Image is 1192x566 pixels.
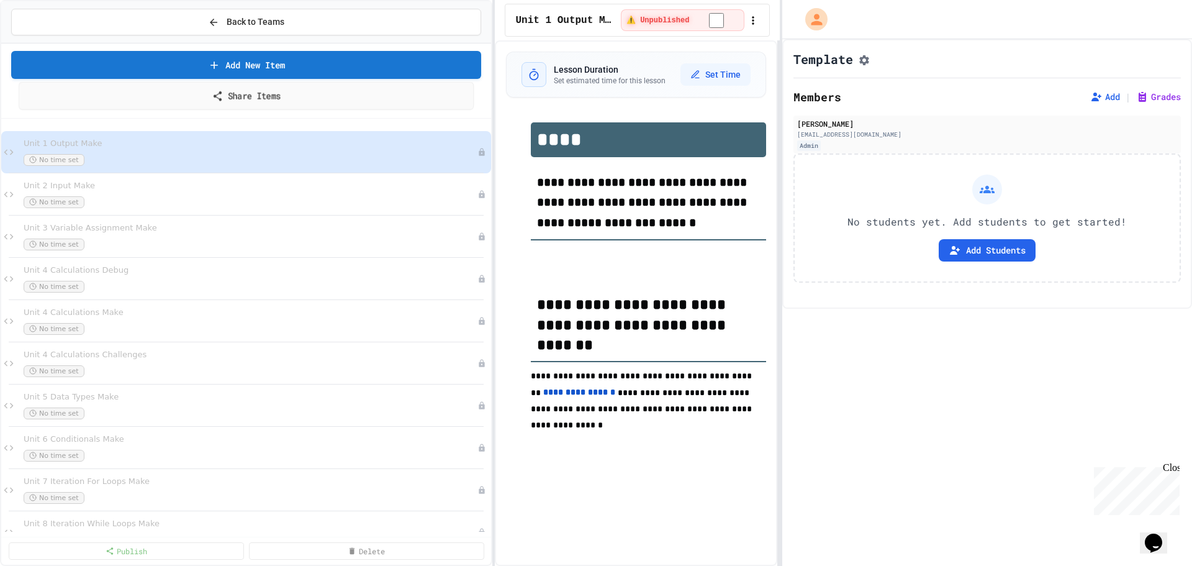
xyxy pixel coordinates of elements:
[847,214,1127,229] p: No students yet. Add students to get started!
[797,130,1177,139] div: [EMAIL_ADDRESS][DOMAIN_NAME]
[621,9,744,31] div: ⚠️ Students cannot see this content! Click the toggle to publish it and make it visible to your c...
[1125,89,1131,104] span: |
[797,118,1177,129] div: [PERSON_NAME]
[249,542,484,560] a: Delete
[1090,91,1120,103] button: Add
[477,528,486,537] div: Unpublished
[477,317,486,326] div: Unpublished
[24,365,84,377] span: No time set
[24,196,84,208] span: No time set
[11,51,481,79] a: Add New Item
[1089,462,1180,515] iframe: chat widget
[477,275,486,283] div: Unpublished
[24,408,84,419] span: No time set
[24,323,84,335] span: No time set
[24,350,477,360] span: Unit 4 Calculations Challenges
[24,492,84,504] span: No time set
[477,486,486,495] div: Unpublished
[477,359,486,368] div: Unpublished
[24,434,477,445] span: Unit 6 Conditionals Make
[24,308,477,318] span: Unit 4 Calculations Make
[24,392,477,403] span: Unit 5 Data Types Make
[24,223,477,234] span: Unit 3 Variable Assignment Make
[1140,516,1180,554] iframe: chat widget
[626,16,689,25] span: ⚠️ Unpublished
[24,154,84,166] span: No time set
[24,519,477,529] span: Unit 8 Iteration While Loops Make
[24,139,477,149] span: Unit 1 Output Make
[477,401,486,410] div: Unpublished
[19,82,474,110] a: Share Items
[24,281,84,293] span: No time set
[227,16,284,29] span: Back to Teams
[11,9,481,35] button: Back to Teams
[680,63,751,86] button: Set Time
[477,232,486,241] div: Unpublished
[24,181,477,191] span: Unit 2 Input Make
[24,265,477,276] span: Unit 4 Calculations Debug
[515,13,615,28] span: Unit 1 Output Make
[24,450,84,462] span: No time set
[24,477,477,487] span: Unit 7 Iteration For Loops Make
[477,444,486,452] div: Unpublished
[9,542,244,560] a: Publish
[5,5,86,79] div: Chat with us now!Close
[694,13,739,28] input: publish toggle
[554,63,666,76] h3: Lesson Duration
[477,190,486,199] div: Unpublished
[793,88,841,106] h2: Members
[792,5,831,34] div: My Account
[477,148,486,157] div: Unpublished
[1136,91,1181,103] button: Grades
[797,140,821,151] div: Admin
[24,239,84,250] span: No time set
[554,76,666,86] p: Set estimated time for this lesson
[793,50,853,68] h1: Template
[939,239,1036,262] button: Add Students
[858,52,870,66] button: Assignment Settings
